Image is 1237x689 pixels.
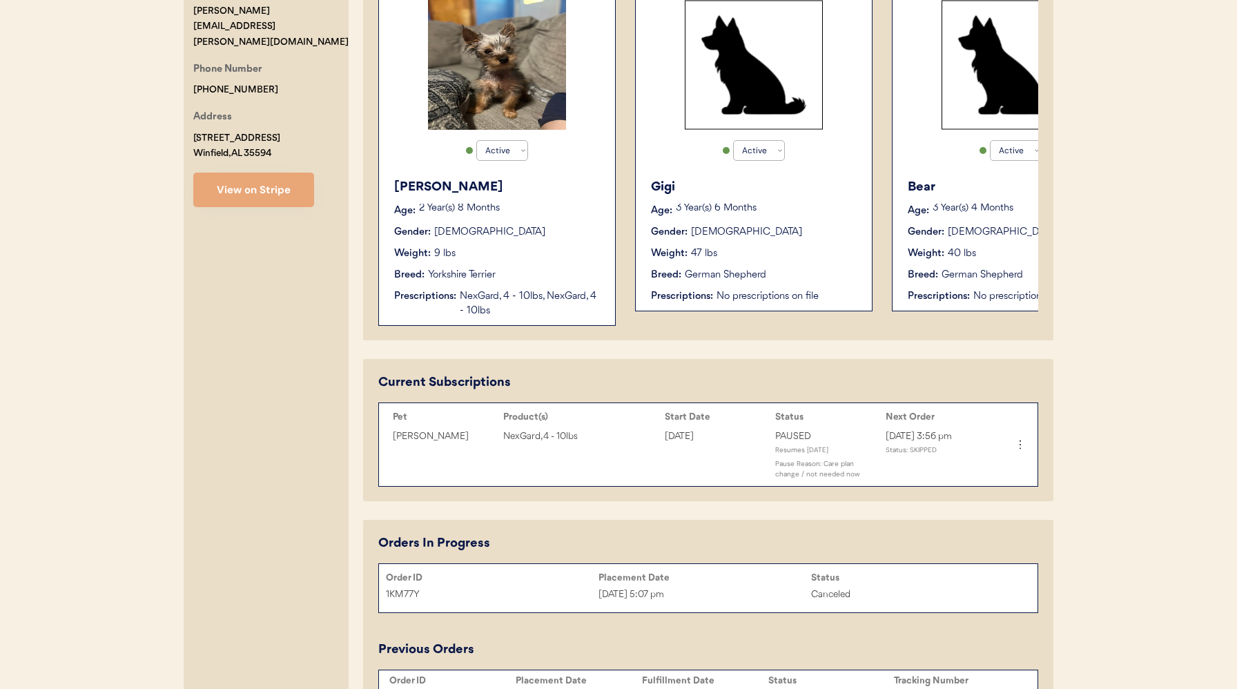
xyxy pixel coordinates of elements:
[908,204,929,218] div: Age:
[676,204,858,213] p: 3 Year(s) 6 Months
[894,675,1020,686] div: Tracking Number
[378,534,490,553] div: Orders In Progress
[886,411,989,423] div: Next Order
[908,225,944,240] div: Gender:
[948,246,976,261] div: 40 lbs
[775,458,879,479] div: Pause Reason: Care plan change / not needed now
[933,204,1115,213] p: 3 Year(s) 4 Months
[394,268,425,282] div: Breed:
[642,675,768,686] div: Fulfillment Date
[394,225,431,240] div: Gender:
[775,429,879,445] div: PAUSED
[973,289,1115,304] div: No prescriptions on file
[775,445,879,458] div: Resumes [DATE]
[811,572,1024,583] div: Status
[942,268,1023,282] div: German Shepherd
[908,178,1115,197] div: Bear
[886,445,989,458] div: Status: SKIPPED
[193,3,349,50] div: [PERSON_NAME][EMAIL_ADDRESS][PERSON_NAME][DOMAIN_NAME]
[651,246,688,261] div: Weight:
[193,109,232,126] div: Address
[886,429,989,445] div: [DATE] 3:56 pm
[193,130,280,162] div: [STREET_ADDRESS] Winfield, AL 35594
[651,289,713,304] div: Prescriptions:
[394,246,431,261] div: Weight:
[691,225,802,240] div: [DEMOGRAPHIC_DATA]
[811,587,1024,603] div: Canceled
[386,572,598,583] div: Order ID
[193,61,262,79] div: Phone Number
[775,411,879,423] div: Status
[434,225,545,240] div: [DEMOGRAPHIC_DATA]
[665,411,768,423] div: Start Date
[651,225,688,240] div: Gender:
[434,246,456,261] div: 9 lbs
[428,268,496,282] div: Yorkshire Terrier
[717,289,858,304] div: No prescriptions on file
[908,289,970,304] div: Prescriptions:
[389,675,516,686] div: Order ID
[193,82,278,98] div: [PHONE_NUMBER]
[768,675,895,686] div: Status
[393,411,496,423] div: Pet
[691,246,717,261] div: 47 lbs
[386,587,598,603] div: 1KM77Y
[394,204,416,218] div: Age:
[948,225,1059,240] div: [DEMOGRAPHIC_DATA]
[651,178,858,197] div: Gigi
[419,204,601,213] p: 2 Year(s) 8 Months
[516,675,642,686] div: Placement Date
[460,289,601,318] div: NexGard, 4 - 10lbs, NexGard, 4 - 10lbs
[651,268,681,282] div: Breed:
[665,429,768,445] div: [DATE]
[393,429,496,445] div: [PERSON_NAME]
[651,204,672,218] div: Age:
[394,178,601,197] div: [PERSON_NAME]
[685,268,766,282] div: German Shepherd
[378,641,474,659] div: Previous Orders
[503,429,658,445] div: NexGard, 4 - 10lbs
[394,289,456,304] div: Prescriptions:
[503,411,658,423] div: Product(s)
[193,173,314,207] button: View on Stripe
[908,246,944,261] div: Weight:
[908,268,938,282] div: Breed:
[598,587,811,603] div: [DATE] 5:07 pm
[598,572,811,583] div: Placement Date
[378,373,511,392] div: Current Subscriptions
